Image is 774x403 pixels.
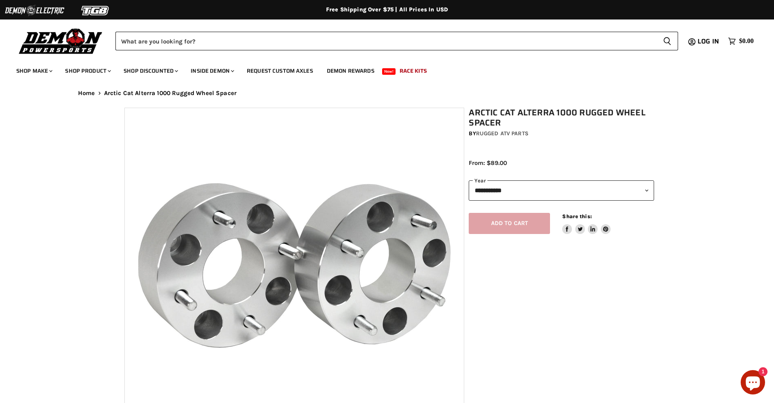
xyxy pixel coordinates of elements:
a: Request Custom Axles [241,63,319,79]
ul: Main menu [10,59,752,79]
a: Inside Demon [185,63,239,79]
span: Share this: [562,213,591,219]
a: Shop Product [59,63,116,79]
img: Demon Powersports [16,26,105,55]
div: Free Shipping Over $75 | All Prices In USD [62,6,712,13]
inbox-online-store-chat: Shopify online store chat [738,370,767,396]
a: Shop Make [10,63,57,79]
a: Home [78,90,95,97]
input: Search [115,32,657,50]
div: by [469,129,654,138]
select: year [469,180,654,200]
a: Demon Rewards [321,63,380,79]
span: From: $89.00 [469,159,507,167]
a: $0.00 [724,35,758,47]
img: TGB Logo 2 [65,3,126,18]
a: Log in [694,38,724,45]
span: Arctic Cat Alterra 1000 Rugged Wheel Spacer [104,90,237,97]
a: Race Kits [394,63,433,79]
form: Product [115,32,678,50]
h1: Arctic Cat Alterra 1000 Rugged Wheel Spacer [469,108,654,128]
span: $0.00 [739,37,754,45]
span: Log in [698,36,719,46]
img: Demon Electric Logo 2 [4,3,65,18]
nav: Breadcrumbs [62,90,712,97]
aside: Share this: [562,213,611,234]
button: Search [657,32,678,50]
a: Shop Discounted [117,63,183,79]
a: Rugged ATV Parts [476,130,528,137]
span: New! [382,68,396,75]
